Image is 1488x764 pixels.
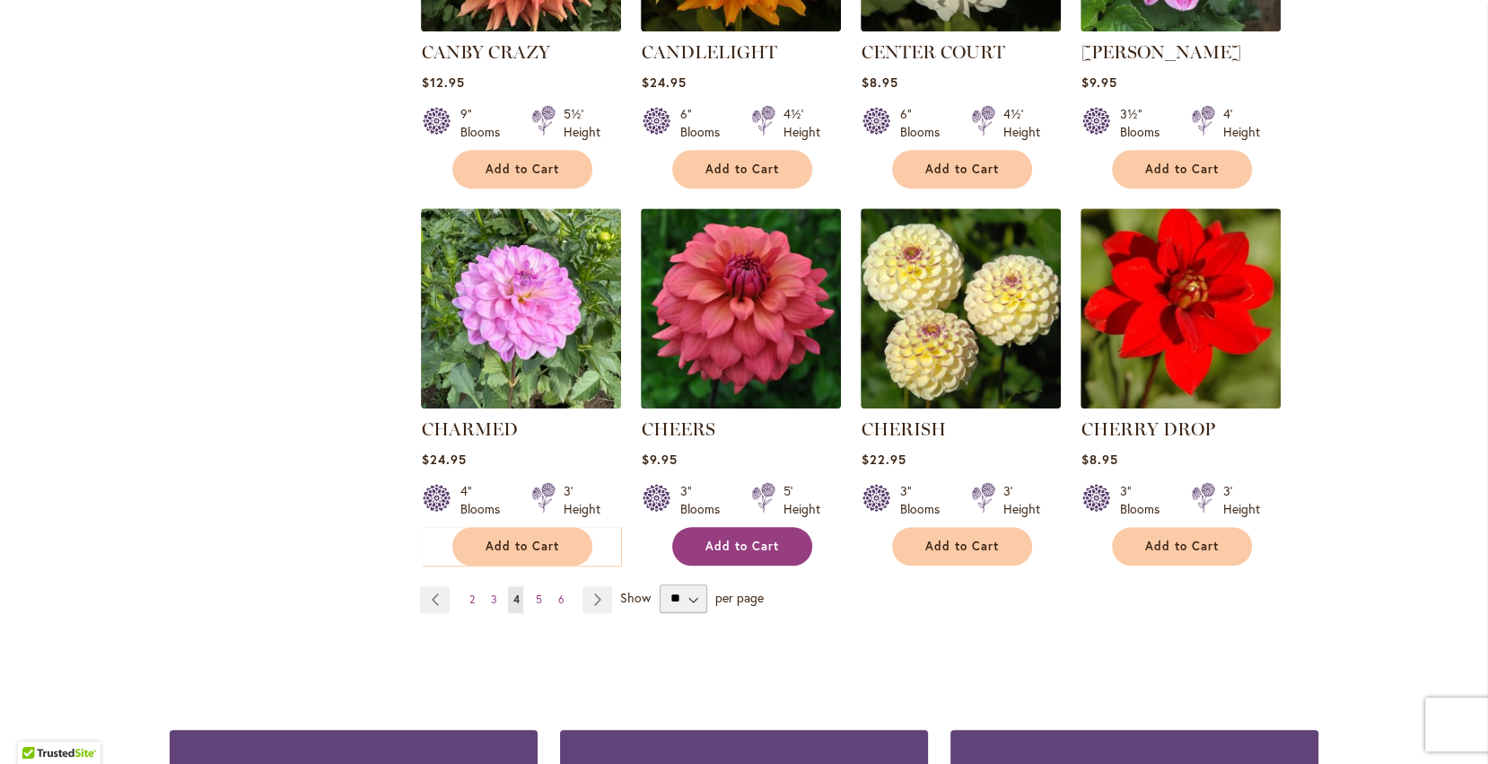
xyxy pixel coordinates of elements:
div: 4' Height [1222,105,1259,141]
span: $9.95 [641,451,677,468]
a: CHERISH [861,418,945,440]
a: CENTER COURT [861,18,1061,35]
button: Add to Cart [892,150,1032,189]
a: 5 [530,586,546,613]
button: Add to Cart [452,150,592,189]
button: Add to Cart [892,527,1032,566]
span: Add to Cart [705,162,779,177]
a: CHARMED [421,418,517,440]
div: 4½' Height [1002,105,1039,141]
img: CHERISH [861,208,1061,408]
a: 2 [464,586,478,613]
span: 2 [468,593,474,606]
div: 3' Height [1002,482,1039,518]
a: [PERSON_NAME] [1081,41,1240,63]
div: 5½' Height [563,105,600,141]
div: 4½' Height [783,105,819,141]
button: Add to Cart [1112,527,1252,566]
span: Add to Cart [486,539,559,554]
button: Add to Cart [672,527,812,566]
span: Add to Cart [1145,162,1219,177]
span: Add to Cart [486,162,559,177]
span: 4 [512,593,519,606]
a: CHERRY DROP [1081,418,1214,440]
button: Add to Cart [672,150,812,189]
div: 3" Blooms [679,482,730,518]
span: Add to Cart [1145,539,1219,554]
a: CHERISH [861,395,1061,412]
span: Show [619,588,650,605]
span: $12.95 [421,74,464,91]
span: Add to Cart [925,539,999,554]
div: 3½" Blooms [1119,105,1169,141]
div: 5' Height [783,482,819,518]
a: CANBY CRAZY [421,41,549,63]
a: CHA CHING [1081,18,1281,35]
a: 3 [486,586,501,613]
img: CHARMED [421,208,621,408]
div: 4" Blooms [460,482,510,518]
div: 9" Blooms [460,105,510,141]
img: CHEERS [641,208,841,408]
span: 6 [557,593,564,606]
span: per page [715,588,764,605]
button: Add to Cart [1112,150,1252,189]
div: 3' Height [1222,482,1259,518]
a: CHARMED [421,395,621,412]
a: CENTER COURT [861,41,1004,63]
img: CHERRY DROP [1081,208,1281,408]
a: CANDLELIGHT [641,41,776,63]
a: CANDLELIGHT [641,18,841,35]
a: CHERRY DROP [1081,395,1281,412]
div: 6" Blooms [899,105,950,141]
a: CHEERS [641,395,841,412]
span: $22.95 [861,451,906,468]
div: 3" Blooms [899,482,950,518]
span: 3 [490,593,496,606]
div: 3" Blooms [1119,482,1169,518]
a: CHEERS [641,418,714,440]
span: Add to Cart [705,539,779,554]
a: 6 [553,586,568,613]
span: $24.95 [421,451,466,468]
iframe: Launch Accessibility Center [13,700,64,751]
span: $8.95 [1081,451,1117,468]
span: Add to Cart [925,162,999,177]
span: $9.95 [1081,74,1116,91]
div: 6" Blooms [679,105,730,141]
span: $24.95 [641,74,686,91]
span: $8.95 [861,74,897,91]
div: 3' Height [563,482,600,518]
button: Add to Cart [452,527,592,566]
span: 5 [535,593,541,606]
a: Canby Crazy [421,18,621,35]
